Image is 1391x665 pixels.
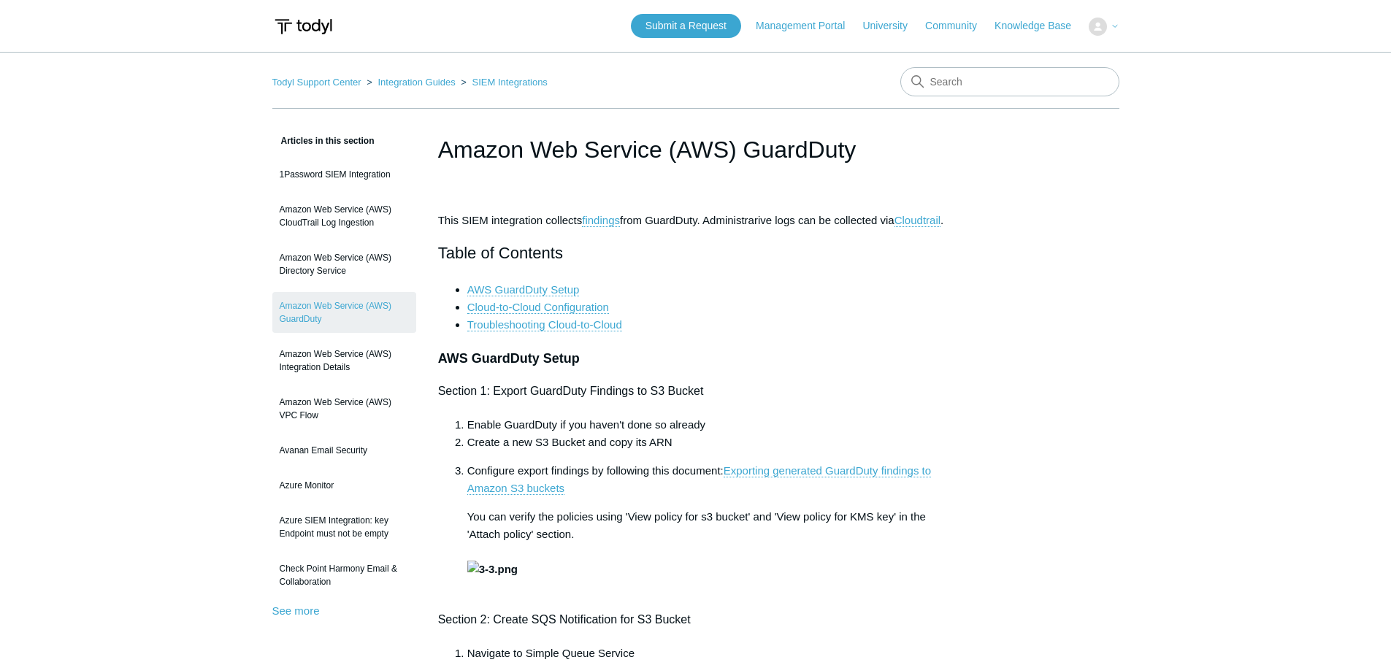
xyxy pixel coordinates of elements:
[467,318,622,331] a: Troubleshooting Cloud-to-Cloud
[438,382,954,401] h4: Section 1: Export GuardDuty Findings to S3 Bucket
[925,18,992,34] a: Community
[378,77,455,88] a: Integration Guides
[272,196,416,237] a: Amazon Web Service (AWS) CloudTrail Log Ingestion
[272,136,375,146] span: Articles in this section
[467,508,954,596] p: You can verify the policies using 'View policy for s3 bucket' and 'View policy for KMS key' in th...
[272,437,416,464] a: Avanan Email Security
[272,340,416,381] a: Amazon Web Service (AWS) Integration Details
[438,348,954,369] h3: AWS GuardDuty Setup
[894,214,940,227] a: Cloudtrail
[272,13,334,40] img: Todyl Support Center Help Center home page
[458,77,548,88] li: SIEM Integrations
[272,244,416,285] a: Amazon Web Service (AWS) Directory Service
[756,18,859,34] a: Management Portal
[467,416,954,434] li: Enable GuardDuty if you haven't done so already
[272,77,364,88] li: Todyl Support Center
[438,132,954,167] h1: Amazon Web Service (AWS) GuardDuty
[467,462,954,497] p: Configure export findings by following this document:
[582,214,620,227] a: findings
[631,14,741,38] a: Submit a Request
[438,240,954,266] h2: Table of Contents
[467,434,954,451] li: Create a new S3 Bucket and copy its ARN
[272,507,416,547] a: Azure SIEM Integration: key Endpoint must not be empty
[272,555,416,596] a: Check Point Harmony Email & Collaboration
[272,604,320,617] a: See more
[272,77,361,88] a: Todyl Support Center
[272,388,416,429] a: Amazon Web Service (AWS) VPC Flow
[272,292,416,333] a: Amazon Web Service (AWS) GuardDuty
[438,610,954,629] h4: Section 2: Create SQS Notification for S3 Bucket
[364,77,458,88] li: Integration Guides
[472,77,548,88] a: SIEM Integrations
[995,18,1086,34] a: Knowledge Base
[467,301,609,314] a: Cloud-to-Cloud Configuration
[862,18,921,34] a: University
[467,283,580,296] a: AWS GuardDuty Setup
[272,161,416,188] a: 1Password SIEM Integration
[467,561,518,578] img: 3-3.png
[438,212,954,229] p: This SIEM integration collects from GuardDuty. Administrarive logs can be collected via .
[900,67,1119,96] input: Search
[272,472,416,499] a: Azure Monitor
